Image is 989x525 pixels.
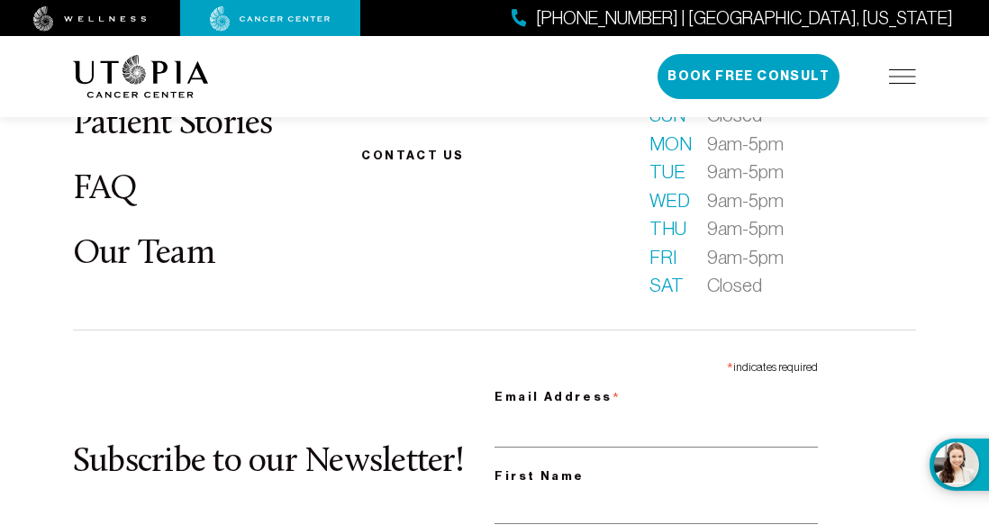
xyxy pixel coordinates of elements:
[536,5,953,32] span: [PHONE_NUMBER] | [GEOGRAPHIC_DATA], [US_STATE]
[658,54,839,99] button: Book Free Consult
[73,172,138,207] a: FAQ
[707,158,784,186] span: 9am-5pm
[707,214,784,243] span: 9am-5pm
[73,107,273,142] a: Patient Stories
[494,378,818,411] label: Email Address
[649,214,685,243] span: Thu
[210,6,331,32] img: cancer center
[73,55,209,98] img: logo
[494,466,818,487] label: First Name
[649,186,685,215] span: Wed
[707,186,784,215] span: 9am-5pm
[649,243,685,272] span: Fri
[707,243,784,272] span: 9am-5pm
[889,69,916,84] img: icon-hamburger
[707,130,784,158] span: 9am-5pm
[649,130,685,158] span: Mon
[33,6,147,32] img: wellness
[512,5,953,32] a: [PHONE_NUMBER] | [GEOGRAPHIC_DATA], [US_STATE]
[361,149,465,162] span: Contact us
[73,444,494,482] h2: Subscribe to our Newsletter!
[649,158,685,186] span: Tue
[707,271,762,300] span: Closed
[649,271,685,300] span: Sat
[494,352,818,378] div: indicates required
[73,237,214,272] a: Our Team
